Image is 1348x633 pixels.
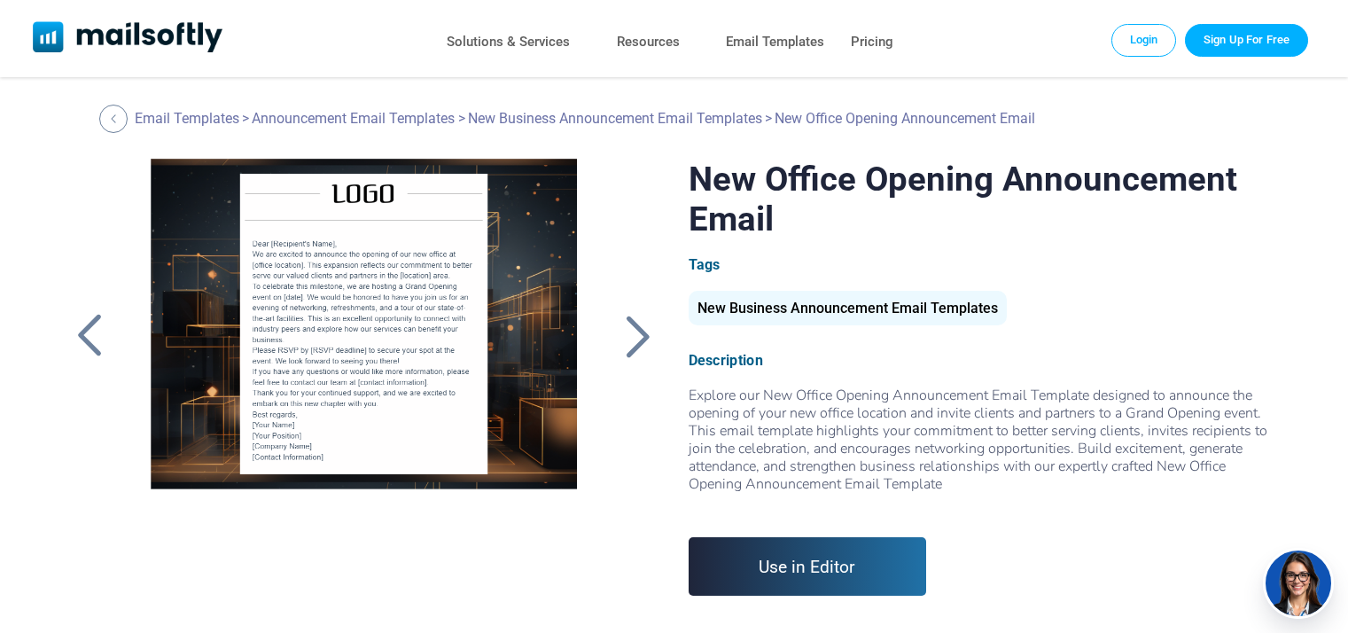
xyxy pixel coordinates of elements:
[99,105,132,133] a: Back
[851,29,893,55] a: Pricing
[135,110,239,127] a: Email Templates
[689,159,1281,238] h1: New Office Opening Announcement Email
[726,29,824,55] a: Email Templates
[615,313,659,359] a: Back
[447,29,570,55] a: Solutions & Services
[33,21,223,56] a: Mailsoftly
[468,110,762,127] a: New Business Announcement Email Templates
[252,110,455,127] a: Announcement Email Templates
[1185,24,1308,56] a: Trial
[1111,24,1177,56] a: Login
[617,29,680,55] a: Resources
[67,313,112,359] a: Back
[689,352,1281,369] div: Description
[689,291,1007,325] div: New Business Announcement Email Templates
[689,537,927,596] a: Use in Editor
[689,256,1281,273] div: Tags
[689,386,1281,511] span: Explore our New Office Opening Announcement Email Template designed to announce the opening of yo...
[689,307,1007,315] a: New Business Announcement Email Templates
[127,159,601,602] a: New Office Opening Announcement Email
